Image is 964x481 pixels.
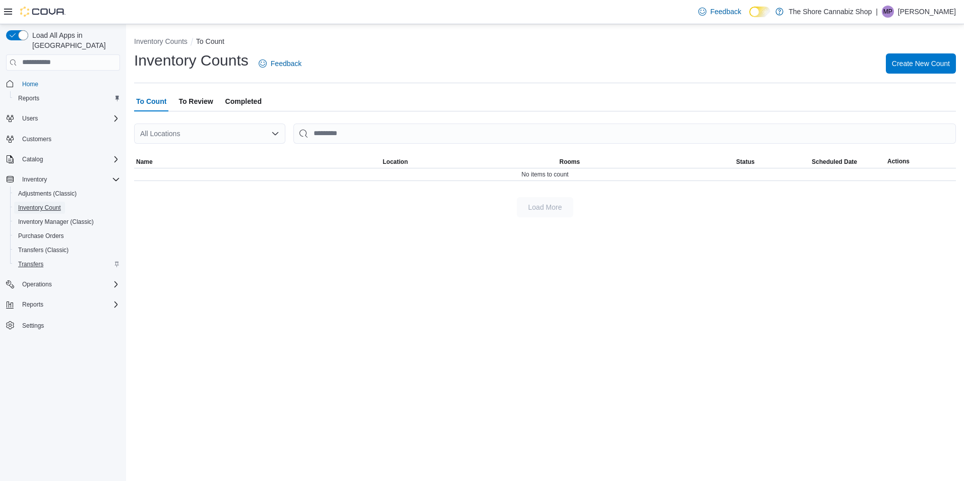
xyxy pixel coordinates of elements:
[136,158,153,166] span: Name
[136,91,166,111] span: To Count
[271,58,302,69] span: Feedback
[134,36,956,48] nav: An example of EuiBreadcrumbs
[10,257,124,271] button: Transfers
[734,156,810,168] button: Status
[14,216,120,228] span: Inventory Manager (Classic)
[2,152,124,166] button: Catalog
[22,175,47,184] span: Inventory
[14,230,68,242] a: Purchase Orders
[293,124,956,144] input: This is a search bar. After typing your query, hit enter to filter the results lower in the page.
[381,156,558,168] button: Location
[18,133,120,145] span: Customers
[18,133,55,145] a: Customers
[6,73,120,359] nav: Complex example
[18,246,69,254] span: Transfers (Classic)
[18,153,120,165] span: Catalog
[2,132,124,146] button: Customers
[22,114,38,123] span: Users
[18,94,39,102] span: Reports
[749,7,770,17] input: Dark Mode
[196,37,224,45] button: To Count
[271,130,279,138] button: Open list of options
[14,92,120,104] span: Reports
[736,158,755,166] span: Status
[2,318,124,332] button: Settings
[14,230,120,242] span: Purchase Orders
[22,322,44,330] span: Settings
[882,6,894,18] div: Matthew Pryor
[18,204,61,212] span: Inventory Count
[10,187,124,201] button: Adjustments (Classic)
[2,172,124,187] button: Inventory
[383,158,408,166] span: Location
[2,77,124,91] button: Home
[892,58,950,69] span: Create New Count
[789,6,872,18] p: The Shore Cannabiz Shop
[22,135,51,143] span: Customers
[18,173,120,186] span: Inventory
[517,197,573,217] button: Load More
[710,7,741,17] span: Feedback
[10,201,124,215] button: Inventory Count
[810,156,885,168] button: Scheduled Date
[18,319,120,331] span: Settings
[134,156,381,168] button: Name
[10,91,124,105] button: Reports
[14,216,98,228] a: Inventory Manager (Classic)
[876,6,878,18] p: |
[20,7,66,17] img: Cova
[14,188,81,200] a: Adjustments (Classic)
[18,320,48,332] a: Settings
[18,173,51,186] button: Inventory
[528,202,562,212] span: Load More
[28,30,120,50] span: Load All Apps in [GEOGRAPHIC_DATA]
[2,111,124,126] button: Users
[10,229,124,243] button: Purchase Orders
[812,158,857,166] span: Scheduled Date
[178,91,213,111] span: To Review
[14,258,120,270] span: Transfers
[886,53,956,74] button: Create New Count
[560,158,580,166] span: Rooms
[14,188,120,200] span: Adjustments (Classic)
[18,112,120,125] span: Users
[694,2,745,22] a: Feedback
[18,260,43,268] span: Transfers
[18,298,47,311] button: Reports
[10,215,124,229] button: Inventory Manager (Classic)
[22,300,43,309] span: Reports
[898,6,956,18] p: [PERSON_NAME]
[558,156,735,168] button: Rooms
[14,258,47,270] a: Transfers
[14,244,73,256] a: Transfers (Classic)
[18,78,42,90] a: Home
[22,80,38,88] span: Home
[883,6,892,18] span: MP
[134,37,188,45] button: Inventory Counts
[749,17,750,18] span: Dark Mode
[521,170,568,178] span: No items to count
[18,278,120,290] span: Operations
[22,155,43,163] span: Catalog
[18,278,56,290] button: Operations
[18,298,120,311] span: Reports
[10,243,124,257] button: Transfers (Classic)
[18,112,42,125] button: Users
[225,91,262,111] span: Completed
[22,280,52,288] span: Operations
[2,277,124,291] button: Operations
[18,78,120,90] span: Home
[887,157,910,165] span: Actions
[18,190,77,198] span: Adjustments (Classic)
[14,244,120,256] span: Transfers (Classic)
[14,202,65,214] a: Inventory Count
[14,202,120,214] span: Inventory Count
[18,153,47,165] button: Catalog
[18,218,94,226] span: Inventory Manager (Classic)
[134,50,249,71] h1: Inventory Counts
[2,297,124,312] button: Reports
[18,232,64,240] span: Purchase Orders
[14,92,43,104] a: Reports
[255,53,306,74] a: Feedback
